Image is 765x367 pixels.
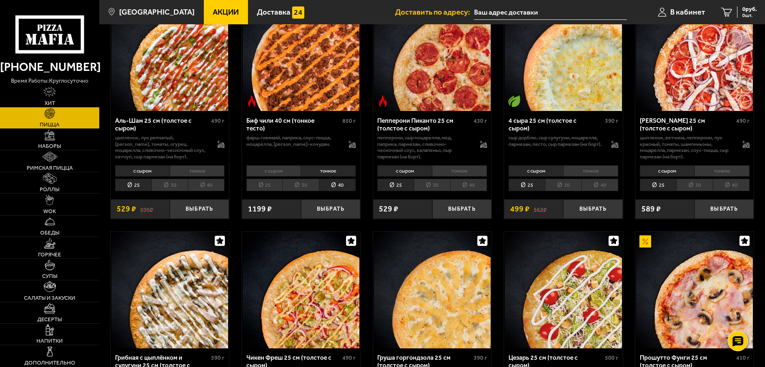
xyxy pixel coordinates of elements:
[170,199,229,219] button: Выбрать
[37,317,62,322] span: Десерты
[282,179,319,191] li: 30
[509,179,545,191] li: 25
[474,354,487,361] span: 390 г
[377,179,414,191] li: 25
[377,95,389,107] img: Острое блюдо
[736,117,750,124] span: 490 г
[111,232,228,348] img: Грибная с цыплёнком и сулугуни 25 см (толстое с сыром)
[115,165,170,177] li: с сыром
[379,205,398,213] span: 529 ₽
[509,117,603,132] div: 4 сыра 25 см (толстое с сыром)
[509,165,563,177] li: с сыром
[581,179,618,191] li: 40
[742,13,757,18] span: 0 шт.
[377,117,472,132] div: Пепперони Пиканто 25 см (толстое с сыром)
[301,199,360,219] button: Выбрать
[509,134,603,147] p: сыр дорблю, сыр сулугуни, моцарелла, пармезан, песто, сыр пармезан (на борт).
[373,232,491,348] a: Груша горгондзола 25 см (толстое с сыром)
[38,143,61,149] span: Наборы
[43,209,56,214] span: WOK
[377,165,432,177] li: с сыром
[534,205,547,213] s: 562 ₽
[115,117,209,132] div: Аль-Шам 25 см (толстое с сыром)
[432,165,487,177] li: тонкое
[243,232,359,348] img: Чикен Фреш 25 см (толстое с сыром)
[640,179,676,191] li: 25
[414,179,450,191] li: 30
[432,199,491,219] button: Выбрать
[563,165,618,177] li: тонкое
[742,6,757,12] span: 0 руб.
[545,179,581,191] li: 30
[670,9,705,16] span: В кабинет
[342,117,356,124] span: 850 г
[505,232,622,348] img: Цезарь 25 см (толстое с сыром)
[24,360,75,366] span: Дополнительно
[42,273,58,279] span: Супы
[640,165,694,177] li: с сыром
[40,187,60,192] span: Роллы
[36,338,63,344] span: Напитки
[27,165,73,171] span: Римская пицца
[213,9,239,16] span: Акции
[115,179,152,191] li: 25
[395,9,474,16] span: Доставить по адресу:
[115,134,209,160] p: цыпленок, лук репчатый, [PERSON_NAME], томаты, огурец, моцарелла, сливочно-чесночный соус, кетчуп...
[450,179,487,191] li: 40
[152,179,188,191] li: 30
[246,117,341,132] div: Биф чили 40 см (тонкое тесто)
[246,165,301,177] li: с сыром
[38,252,61,258] span: Горячее
[676,179,713,191] li: 30
[605,354,618,361] span: 500 г
[45,100,55,106] span: Хит
[248,205,272,213] span: 1199 ₽
[211,117,224,124] span: 490 г
[694,165,750,177] li: тонкое
[292,6,304,19] img: 15daf4d41897b9f0e9f617042186c801.svg
[342,354,356,361] span: 490 г
[504,232,622,348] a: Цезарь 25 см (толстое с сыром)
[111,232,229,348] a: Грибная с цыплёнком и сулугуни 25 см (толстое с сыром)
[639,235,652,248] img: Акционный
[374,232,491,348] img: Груша горгондзола 25 см (толстое с сыром)
[40,122,60,128] span: Пицца
[117,205,136,213] span: 529 ₽
[140,205,153,213] s: 595 ₽
[563,199,622,219] button: Выбрать
[377,134,472,160] p: пепперони, сыр Моцарелла, мед, паприка, пармезан, сливочно-чесночный соус, халапеньо, сыр пармеза...
[119,9,194,16] span: [GEOGRAPHIC_DATA]
[474,117,487,124] span: 430 г
[713,179,750,191] li: 40
[636,232,753,348] img: Прошутто Фунги 25 см (толстое с сыром)
[641,205,661,213] span: 589 ₽
[510,205,530,213] span: 499 ₽
[242,232,360,348] a: Чикен Фреш 25 см (толстое с сыром)
[301,165,356,177] li: тонкое
[24,295,75,301] span: Салаты и закуски
[246,134,341,147] p: фарш говяжий, паприка, соус-пицца, моцарелла, [PERSON_NAME]-кочудян.
[474,5,627,20] span: Санкт-Петербург, Петергофское шоссе, 3к4
[640,117,734,132] div: [PERSON_NAME] 25 см (толстое с сыром)
[170,165,225,177] li: тонкое
[694,199,754,219] button: Выбрать
[246,179,283,191] li: 25
[736,354,750,361] span: 410 г
[508,95,520,107] img: Вегетарианское блюдо
[319,179,356,191] li: 40
[188,179,225,191] li: 40
[474,5,627,20] input: Ваш адрес доставки
[40,230,60,236] span: Обеды
[635,232,754,348] a: АкционныйПрошутто Фунги 25 см (толстое с сыром)
[605,117,618,124] span: 390 г
[257,9,291,16] span: Доставка
[246,95,258,107] img: Острое блюдо
[640,134,734,160] p: цыпленок, ветчина, пепперони, лук красный, томаты, шампиньоны, моцарелла, пармезан, соус-пицца, с...
[211,354,224,361] span: 590 г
